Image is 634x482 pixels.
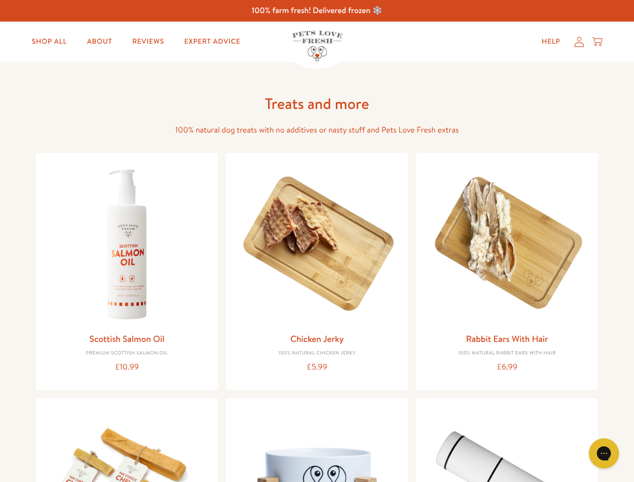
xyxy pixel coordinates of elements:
a: Shop All [24,32,75,52]
iframe: Gorgias live chat messenger [584,435,624,472]
img: Rabbit Ears With Hair [424,161,590,327]
img: Pets Love Fresh [292,31,342,61]
a: Reviews [124,32,172,52]
img: Chicken Jerky [234,161,400,327]
div: Premium Scottish Salmon Oil [44,350,210,356]
a: Scottish Salmon Oil [89,332,164,345]
div: £5.99 [234,360,400,374]
div: 100% Natural Chicken Jerky [234,350,400,356]
div: £6.99 [424,360,590,374]
a: About [79,32,120,52]
a: Rabbit Ears With Hair [466,332,548,345]
img: Scottish Salmon Oil [44,161,210,327]
a: Help [534,32,568,52]
a: Chicken Jerky [290,332,344,345]
div: 100% Natural Rabbit Ears with hair [424,350,590,356]
span: 100% natural dog treats with no additives or nasty stuff and Pets Love Fresh extras [175,125,459,136]
a: Expert Advice [176,32,248,52]
h1: Treats and more [157,94,478,113]
div: £10.99 [44,360,210,374]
